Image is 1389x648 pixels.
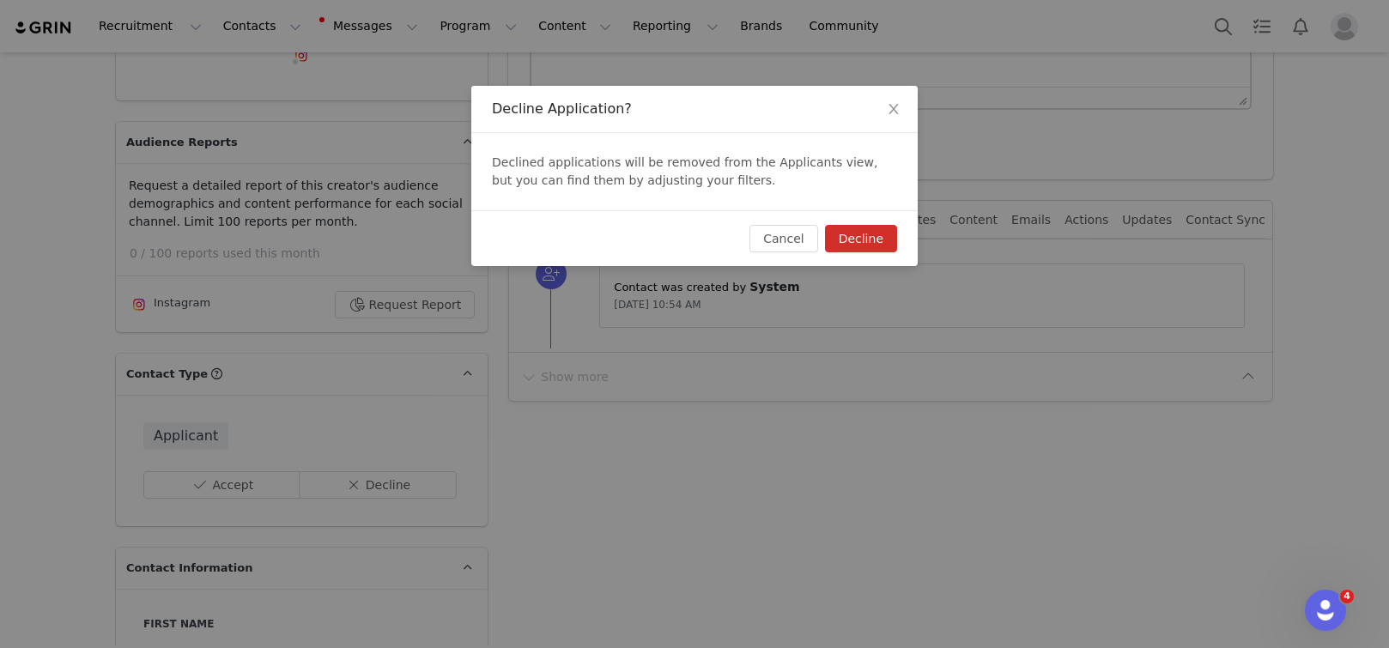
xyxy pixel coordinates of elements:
[492,100,897,118] div: Decline Application?
[14,14,705,33] body: Rich Text Area. Press ALT-0 for help.
[749,225,817,252] button: Cancel
[870,86,918,134] button: Close
[1305,590,1346,631] iframe: Intercom live chat
[1340,590,1354,603] span: 4
[471,133,918,210] div: Declined applications will be removed from the Applicants view, but you can find them by adjustin...
[887,102,901,116] i: icon: close
[825,225,897,252] button: Decline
